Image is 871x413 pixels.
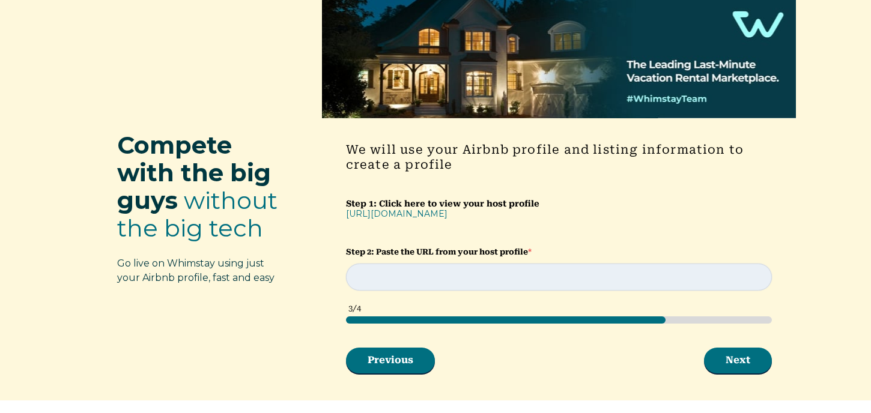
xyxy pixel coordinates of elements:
[346,199,539,208] strong: Step 1: Click here to view your host profile
[346,142,772,172] h4: We will use your Airbnb profile and listing information to create a profile
[346,247,528,256] strong: Step 2: Paste the URL from your host profile
[117,258,275,283] span: Go live on Whimstay using just your Airbnb profile, fast and easy
[704,348,772,373] button: Next
[117,185,278,243] span: without the big tech
[348,303,772,315] div: 3/4
[346,348,435,373] button: Previous
[346,208,448,219] a: [URL][DOMAIN_NAME]
[346,316,772,324] div: page 3 of 4
[117,130,271,215] span: Compete with the big guys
